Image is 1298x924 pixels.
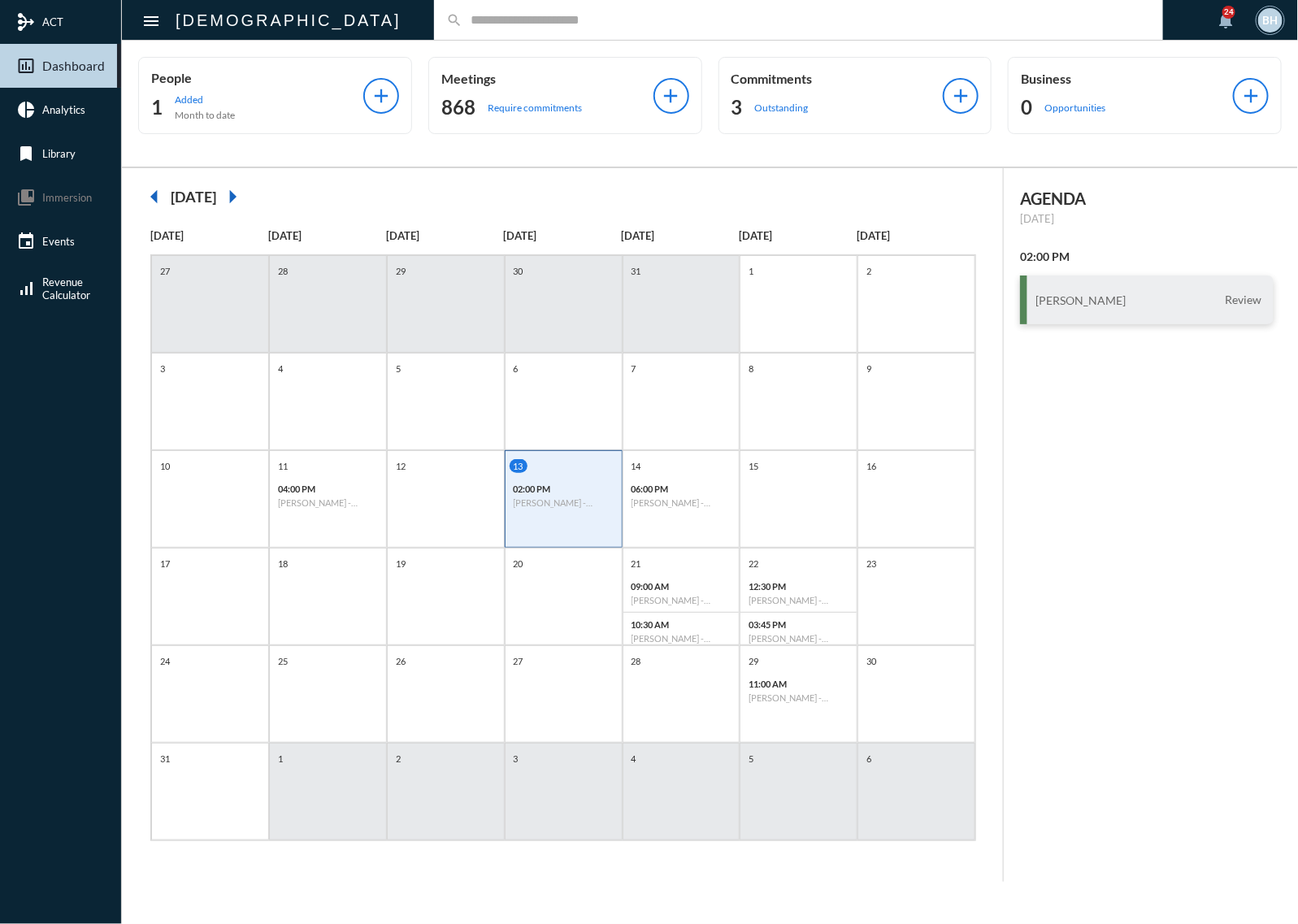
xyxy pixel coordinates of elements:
[171,188,216,206] h2: [DATE]
[1216,11,1235,30] mat-icon: notifications
[745,264,758,278] p: 1
[392,459,410,473] p: 12
[150,229,268,242] p: [DATE]
[632,595,731,605] h6: [PERSON_NAME] - Investment
[510,654,527,668] p: 27
[175,93,235,106] p: Added
[392,362,405,375] p: 5
[1222,6,1235,19] div: 24
[392,264,410,278] p: 29
[16,12,36,32] mat-icon: mediation
[268,229,386,242] p: [DATE]
[42,59,105,73] span: Dashboard
[156,362,169,375] p: 3
[156,459,174,473] p: 10
[745,752,758,766] p: 5
[745,557,762,570] p: 22
[745,459,762,473] p: 15
[141,11,161,31] mat-icon: Side nav toggle icon
[274,557,292,570] p: 18
[632,633,731,644] h6: [PERSON_NAME] - Investment
[42,191,92,204] span: Immersion
[749,595,849,605] h6: [PERSON_NAME] - Investment
[156,752,174,766] p: 31
[274,264,292,278] p: 28
[1021,94,1032,120] h2: 0
[16,56,36,76] mat-icon: insert_chart_outlined
[156,264,174,278] p: 27
[42,147,76,160] span: Library
[514,484,614,494] p: 02:00 PM
[42,103,85,116] span: Analytics
[274,752,287,766] p: 1
[749,633,849,644] h6: [PERSON_NAME] - [PERSON_NAME] - Investment
[1020,189,1274,208] h2: AGENDA
[749,581,849,592] p: 12:30 PM
[632,581,731,592] p: 09:00 AM
[488,102,582,114] p: Require commitments
[16,232,36,251] mat-icon: event
[138,180,171,213] mat-icon: arrow_left
[514,497,614,508] h6: [PERSON_NAME] - Review
[446,12,462,28] mat-icon: search
[731,71,944,86] p: Commitments
[392,557,410,570] p: 19
[156,557,174,570] p: 17
[622,229,740,242] p: [DATE]
[749,619,849,630] p: 03:45 PM
[745,654,762,668] p: 29
[216,180,249,213] mat-icon: arrow_right
[627,557,645,570] p: 21
[862,459,880,473] p: 16
[510,459,527,473] p: 13
[745,362,758,375] p: 8
[1221,293,1265,307] span: Review
[627,459,645,473] p: 14
[1258,8,1283,33] div: BH
[731,94,743,120] h2: 3
[510,752,523,766] p: 3
[16,100,36,119] mat-icon: pie_chart
[1020,249,1274,263] h2: 02:00 PM
[370,85,393,107] mat-icon: add
[274,654,292,668] p: 25
[510,264,527,278] p: 30
[1020,212,1274,225] p: [DATE]
[135,4,167,37] button: Toggle sidenav
[862,362,875,375] p: 9
[510,557,527,570] p: 20
[151,94,163,120] h2: 1
[1035,293,1126,307] h3: [PERSON_NAME]
[755,102,809,114] p: Outstanding
[42,275,90,301] span: Revenue Calculator
[386,229,504,242] p: [DATE]
[274,459,292,473] p: 11
[660,85,683,107] mat-icon: add
[441,71,653,86] p: Meetings
[739,229,857,242] p: [DATE]
[627,654,645,668] p: 28
[151,70,363,85] p: People
[156,654,174,668] p: 24
[632,484,731,494] p: 06:00 PM
[749,679,849,689] p: 11:00 AM
[16,188,36,207] mat-icon: collections_bookmark
[176,7,402,33] h2: [DEMOGRAPHIC_DATA]
[16,279,36,298] mat-icon: signal_cellular_alt
[862,264,875,278] p: 2
[278,497,378,508] h6: [PERSON_NAME] - [PERSON_NAME] - Investment
[42,15,63,28] span: ACT
[1021,71,1233,86] p: Business
[392,654,410,668] p: 26
[1044,102,1105,114] p: Opportunities
[862,752,875,766] p: 6
[949,85,972,107] mat-icon: add
[627,362,640,375] p: 7
[510,362,523,375] p: 6
[857,229,975,242] p: [DATE]
[274,362,287,375] p: 4
[862,557,880,570] p: 23
[1239,85,1262,107] mat-icon: add
[441,94,475,120] h2: 868
[504,229,622,242] p: [DATE]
